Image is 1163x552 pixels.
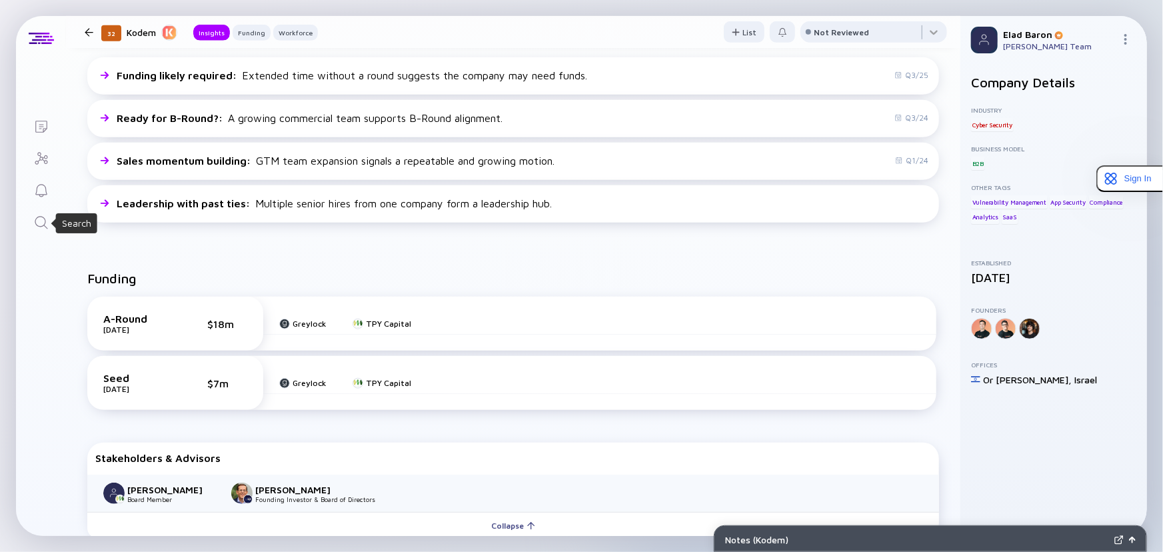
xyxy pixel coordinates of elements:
div: [DATE] [971,271,1136,285]
a: Reminders [16,173,66,205]
div: Israel [1074,374,1097,385]
div: Or [PERSON_NAME] , [983,374,1072,385]
button: Collapse [87,512,939,539]
div: TPY Capital [366,378,411,388]
div: SaaS [1002,211,1018,224]
img: Israel Flag [971,375,980,384]
a: TPY Capital [353,378,411,388]
h2: Company Details [971,75,1136,90]
div: Cyber Security [971,118,1014,131]
img: Expand Notes [1114,535,1124,545]
a: Lists [16,109,66,141]
div: Funding [233,26,271,39]
div: Collapse [484,515,543,536]
div: Notes ( Kodem ) [725,534,1109,545]
span: Funding likely required : [117,69,239,81]
div: $18m [207,318,247,330]
div: Compliance [1089,195,1124,209]
div: List [724,22,764,43]
div: Not Reviewed [814,27,869,37]
div: Q3/25 [894,70,928,80]
img: Open Notes [1129,537,1136,543]
div: Q1/24 [895,155,928,165]
div: Founding Investor & Board of Directors [255,495,375,503]
div: Q3/24 [894,113,928,123]
div: Seed [103,372,170,384]
div: [PERSON_NAME] Team [1003,41,1115,51]
button: List [724,21,764,43]
div: Industry [971,106,1136,114]
div: Workforce [273,26,318,39]
span: Leadership with past ties : [117,197,253,209]
div: [DATE] [103,384,170,394]
div: Elad Baron [1003,29,1115,40]
h2: Funding [87,271,137,286]
div: Founders [971,306,1136,314]
div: Established [971,259,1136,267]
div: Analytics [971,211,1000,224]
a: TPY Capital [353,319,411,329]
div: Extended time without a round suggests the company may need funds. [117,69,587,81]
div: Search [62,217,91,230]
img: Menu [1120,34,1131,45]
div: Greylock [293,319,326,329]
a: Search [16,205,66,237]
div: Business Model [971,145,1136,153]
div: Offices [971,361,1136,369]
span: Ready for B-Round? : [117,112,225,124]
div: GTM team expansion signals a repeatable and growing motion. [117,155,555,167]
div: [PERSON_NAME] [255,484,343,495]
div: Greylock [293,378,326,388]
button: Insights [193,25,230,41]
div: B2B [971,157,985,170]
div: TPY Capital [366,319,411,329]
div: Vulnerability Management [971,195,1048,209]
div: Kodem [127,24,177,41]
div: App Security [1050,195,1088,209]
div: 32 [101,25,121,41]
span: Sales momentum building : [117,155,253,167]
div: [PERSON_NAME] [127,484,215,495]
a: Greylock [279,319,326,329]
img: Guy Yamen picture [103,483,125,504]
div: Multiple senior hires from one company form a leadership hub. [117,197,552,209]
img: Profile Picture [971,27,998,53]
div: [DATE] [103,325,170,335]
a: Greylock [279,378,326,388]
div: A growing commercial team supports B-Round alignment. [117,112,503,124]
div: Insights [193,26,230,39]
button: Workforce [273,25,318,41]
div: Stakeholders & Advisors [95,452,931,464]
div: Board Member [127,495,215,503]
div: Other Tags [971,183,1136,191]
button: Funding [233,25,271,41]
div: $7m [207,377,247,389]
div: A-Round [103,313,170,325]
img: Asheem Chandna picture [231,483,253,504]
a: Investor Map [16,141,66,173]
